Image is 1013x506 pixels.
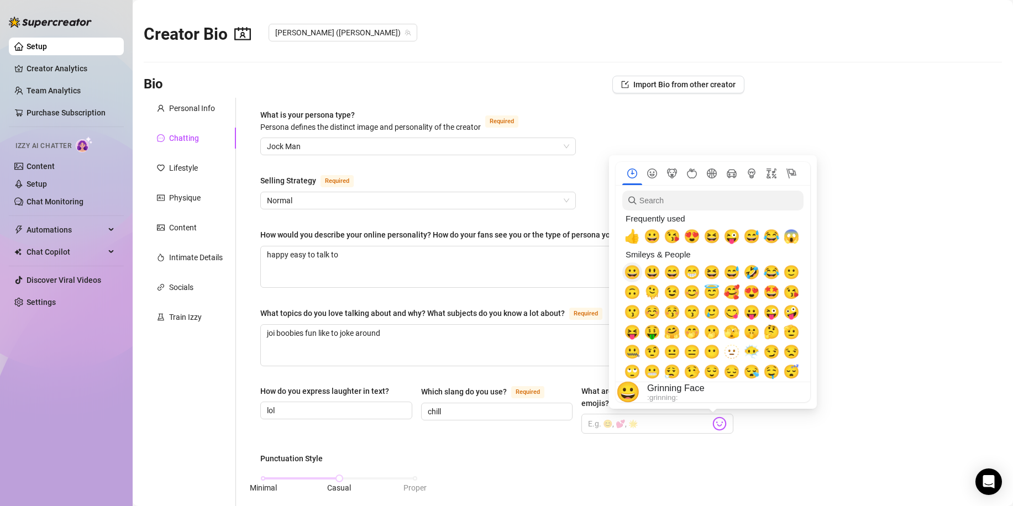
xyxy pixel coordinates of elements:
[581,385,733,409] label: What are your favorite emojis?
[169,192,201,204] div: Physique
[157,134,165,142] span: message
[169,281,193,293] div: Socials
[250,483,277,492] span: Minimal
[327,483,351,492] span: Casual
[633,80,736,89] span: Import Bio from other creator
[27,86,81,95] a: Team Analytics
[157,224,165,231] span: picture
[157,254,165,261] span: fire
[267,192,569,209] span: Normal
[260,175,316,187] div: Selling Strategy
[260,385,397,397] label: How do you express laughter in text?
[621,81,629,88] span: import
[588,417,710,431] input: What are your favorite emojis?
[169,102,215,114] div: Personal Info
[169,251,223,263] div: Intimate Details
[27,197,83,206] a: Chat Monitoring
[261,246,733,287] textarea: How would you describe your online personality? How do your fans see you or the type of persona y...
[712,417,727,431] img: svg%3e
[511,386,544,398] span: Required
[405,29,411,36] span: team
[260,174,366,187] label: Selling Strategy
[421,386,507,398] div: Which slang do you use?
[157,104,165,112] span: user
[27,180,47,188] a: Setup
[27,243,105,261] span: Chat Copilot
[260,110,481,131] span: What is your persona type?
[260,228,697,241] label: How would you describe your online personality? How do your fans see you or the type of persona y...
[169,222,197,234] div: Content
[428,405,564,418] input: Which slang do you use?
[76,136,93,152] img: AI Chatter
[27,42,47,51] a: Setup
[267,404,403,417] input: How do you express laughter in text?
[169,132,199,144] div: Chatting
[157,164,165,172] span: heart
[169,311,202,323] div: Train Izzy
[612,76,744,93] button: Import Bio from other creator
[267,138,569,155] span: Jock Man
[27,162,55,171] a: Content
[27,108,106,117] a: Purchase Subscription
[403,483,427,492] span: Proper
[14,248,22,256] img: Chat Copilot
[169,162,198,174] div: Lifestyle
[260,385,389,397] div: How do you express laughter in text?
[581,385,684,409] div: What are your favorite emojis?
[14,225,23,234] span: thunderbolt
[260,452,330,465] label: Punctuation Style
[27,298,56,307] a: Settings
[260,307,565,319] div: What topics do you love talking about and why? What subjects do you know a lot about?
[157,313,165,321] span: experiment
[157,194,165,202] span: idcard
[9,17,92,28] img: logo-BBDzfeDw.svg
[27,60,115,77] a: Creator Analytics
[15,141,71,151] span: Izzy AI Chatter
[144,76,163,93] h3: Bio
[27,221,105,239] span: Automations
[144,24,251,45] h2: Creator Bio
[157,283,165,291] span: link
[260,123,481,131] span: Persona defines the distinct image and personality of the creator
[261,325,733,366] textarea: What topics do you love talking about and why? What subjects do you know a lot about?
[27,276,101,284] a: Discover Viral Videos
[421,385,557,398] label: Which slang do you use?
[275,24,411,41] span: Lee (leeli)
[569,308,602,320] span: Required
[234,25,251,42] span: contacts
[260,307,615,320] label: What topics do you love talking about and why? What subjects do you know a lot about?
[485,115,518,128] span: Required
[260,229,647,241] div: How would you describe your online personality? How do your fans see you or the type of persona y...
[975,468,1002,495] div: Open Intercom Messenger
[260,452,323,465] div: Punctuation Style
[321,175,354,187] span: Required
